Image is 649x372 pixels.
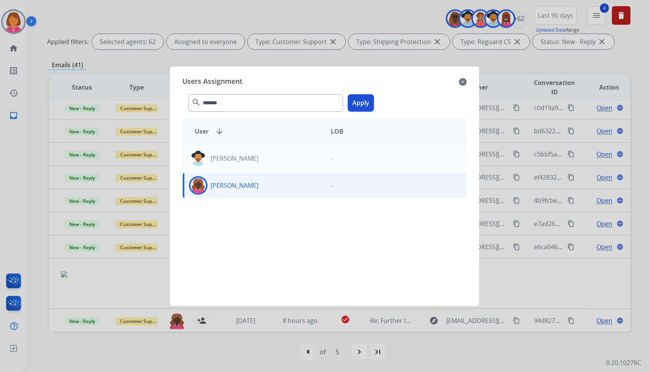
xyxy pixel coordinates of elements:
[211,154,258,163] p: [PERSON_NAME]
[331,127,343,136] span: LOB
[182,76,242,88] span: Users Assignment
[192,98,201,107] mat-icon: search
[459,77,467,87] mat-icon: close
[348,94,374,112] button: Apply
[211,181,258,190] p: [PERSON_NAME]
[189,127,324,136] div: User
[215,127,224,136] mat-icon: arrow_downward
[331,154,333,163] p: -
[331,181,333,190] p: -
